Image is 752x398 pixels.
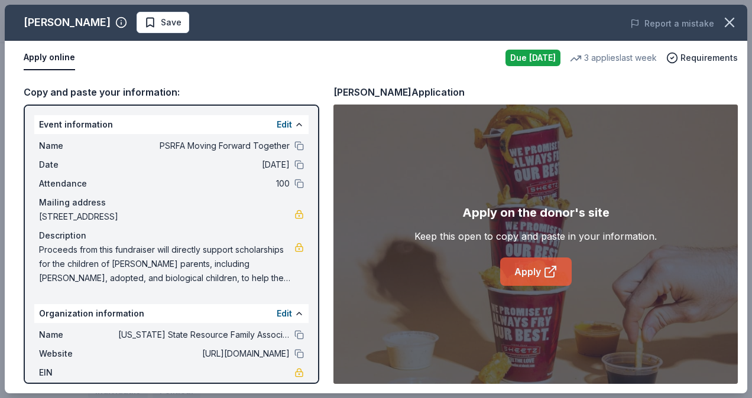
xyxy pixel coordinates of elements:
[39,243,294,285] span: Proceeds from this fundraiser will directly support scholarships for the children of [PERSON_NAME...
[414,229,657,243] div: Keep this open to copy and paste in your information.
[570,51,657,65] div: 3 applies last week
[39,195,304,210] div: Mailing address
[118,347,290,361] span: [URL][DOMAIN_NAME]
[118,328,290,342] span: [US_STATE] State Resource Family Association
[462,203,610,222] div: Apply on the donor's site
[39,139,118,153] span: Name
[24,13,111,32] div: [PERSON_NAME]
[630,17,714,31] button: Report a mistake
[39,328,118,342] span: Name
[24,84,319,100] div: Copy and paste your information:
[161,15,181,30] span: Save
[137,12,189,33] button: Save
[500,257,572,286] a: Apply
[118,139,290,153] span: PSRFA Moving Forward Together
[24,45,75,70] button: Apply online
[118,158,290,172] span: [DATE]
[505,50,560,66] div: Due [DATE]
[34,304,309,323] div: Organization information
[118,177,290,191] span: 100
[34,115,309,134] div: Event information
[277,118,292,132] button: Edit
[39,229,304,243] div: Description
[680,51,738,65] span: Requirements
[39,366,118,380] span: EIN
[39,177,118,191] span: Attendance
[39,210,294,224] span: [STREET_ADDRESS]
[666,51,738,65] button: Requirements
[39,158,118,172] span: Date
[39,347,118,361] span: Website
[333,84,465,100] div: [PERSON_NAME] Application
[277,306,292,321] button: Edit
